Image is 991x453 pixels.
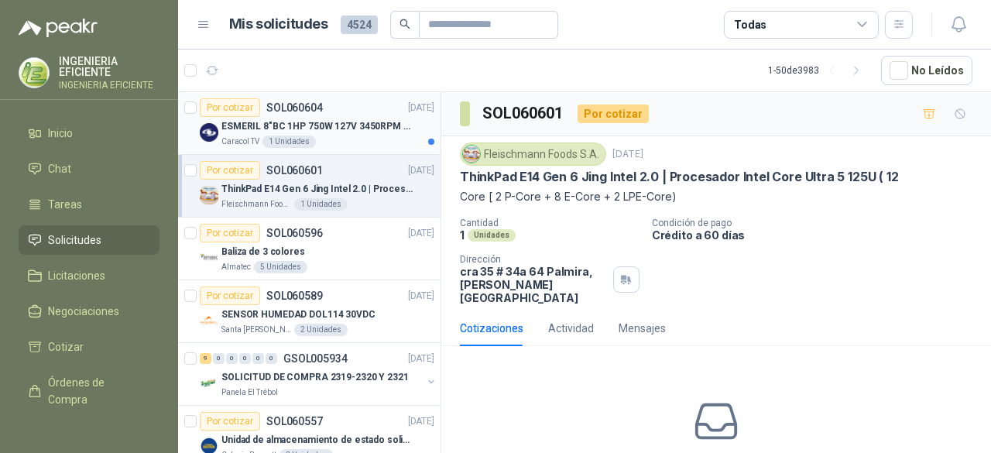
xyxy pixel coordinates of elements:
[578,105,649,123] div: Por cotizar
[460,320,523,337] div: Cotizaciones
[460,265,607,304] p: cra 35 # 34a 64 Palmira , [PERSON_NAME][GEOGRAPHIC_DATA]
[19,297,159,326] a: Negociaciones
[200,186,218,204] img: Company Logo
[48,267,105,284] span: Licitaciones
[200,374,218,393] img: Company Logo
[408,414,434,429] p: [DATE]
[48,374,145,408] span: Órdenes de Compra
[408,226,434,241] p: [DATE]
[221,370,409,385] p: SOLICITUD DE COMPRA 2319-2320 Y 2321
[294,198,348,211] div: 1 Unidades
[652,218,985,228] p: Condición de pago
[19,368,159,414] a: Órdenes de Compra
[881,56,972,85] button: No Leídos
[200,249,218,267] img: Company Logo
[200,123,218,142] img: Company Logo
[19,190,159,219] a: Tareas
[482,101,565,125] h3: SOL060601
[178,155,441,218] a: Por cotizarSOL060601[DATE] Company LogoThinkPad E14 Gen 6 Jing Intel 2.0 | Procesador Intel Core ...
[48,196,82,213] span: Tareas
[178,280,441,343] a: Por cotizarSOL060589[DATE] Company LogoSENSOR HUMEDAD DOL114 30VDCSanta [PERSON_NAME]2 Unidades
[59,81,159,90] p: INGENIERIA EFICIENTE
[200,311,218,330] img: Company Logo
[48,160,71,177] span: Chat
[200,287,260,305] div: Por cotizar
[734,16,766,33] div: Todas
[252,353,264,364] div: 0
[19,118,159,148] a: Inicio
[221,198,291,211] p: Fleischmann Foods S.A.
[221,307,375,322] p: SENSOR HUMEDAD DOL114 30VDC
[652,228,985,242] p: Crédito a 60 días
[200,349,437,399] a: 9 0 0 0 0 0 GSOL005934[DATE] Company LogoSOLICITUD DE COMPRA 2319-2320 Y 2321Panela El Trébol
[548,320,594,337] div: Actividad
[460,169,899,185] p: ThinkPad E14 Gen 6 Jing Intel 2.0 | Procesador Intel Core Ultra 5 125U ( 12
[19,58,49,88] img: Company Logo
[48,125,73,142] span: Inicio
[213,353,225,364] div: 0
[408,352,434,366] p: [DATE]
[221,136,259,148] p: Caracol TV
[239,353,251,364] div: 0
[266,290,323,301] p: SOL060589
[226,353,238,364] div: 0
[229,13,328,36] h1: Mis solicitudes
[463,146,480,163] img: Company Logo
[612,147,643,162] p: [DATE]
[178,92,441,155] a: Por cotizarSOL060604[DATE] Company LogoESMERIL 8"BC 1HP 750W 127V 3450RPM URREACaracol TV1 Unidades
[19,154,159,184] a: Chat
[460,218,640,228] p: Cantidad
[19,332,159,362] a: Cotizar
[19,225,159,255] a: Solicitudes
[266,416,323,427] p: SOL060557
[200,161,260,180] div: Por cotizar
[221,119,414,134] p: ESMERIL 8"BC 1HP 750W 127V 3450RPM URREA
[468,229,516,242] div: Unidades
[19,19,98,37] img: Logo peakr
[48,338,84,355] span: Cotizar
[460,254,607,265] p: Dirección
[59,56,159,77] p: INGENIERIA EFICIENTE
[266,353,277,364] div: 0
[221,386,278,399] p: Panela El Trébol
[221,245,305,259] p: Baliza de 3 colores
[460,188,972,205] p: Core [ 2 P-Core + 8 E-Core + 2 LPE-Core)
[341,15,378,34] span: 4524
[460,228,465,242] p: 1
[408,289,434,304] p: [DATE]
[408,163,434,178] p: [DATE]
[266,165,323,176] p: SOL060601
[200,224,260,242] div: Por cotizar
[294,324,348,336] div: 2 Unidades
[254,261,307,273] div: 5 Unidades
[399,19,410,29] span: search
[221,324,291,336] p: Santa [PERSON_NAME]
[200,412,260,431] div: Por cotizar
[768,58,869,83] div: 1 - 50 de 3983
[178,218,441,280] a: Por cotizarSOL060596[DATE] Company LogoBaliza de 3 coloresAlmatec5 Unidades
[619,320,666,337] div: Mensajes
[200,353,211,364] div: 9
[221,433,414,448] p: Unidad de almacenamiento de estado solido Marca SK hynix [DATE] NVMe 256GB HFM256GDJTNG-8310A M.2...
[221,261,251,273] p: Almatec
[460,142,606,166] div: Fleischmann Foods S.A.
[19,261,159,290] a: Licitaciones
[266,228,323,239] p: SOL060596
[283,353,348,364] p: GSOL005934
[200,98,260,117] div: Por cotizar
[408,101,434,115] p: [DATE]
[262,136,316,148] div: 1 Unidades
[266,102,323,113] p: SOL060604
[221,182,414,197] p: ThinkPad E14 Gen 6 Jing Intel 2.0 | Procesador Intel Core Ultra 5 125U ( 12
[48,232,101,249] span: Solicitudes
[48,303,119,320] span: Negociaciones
